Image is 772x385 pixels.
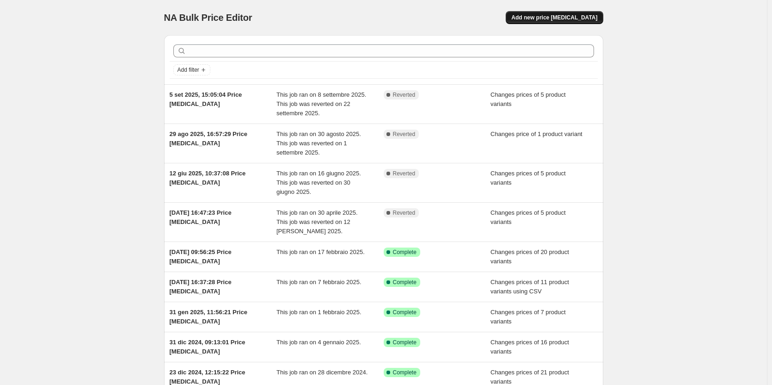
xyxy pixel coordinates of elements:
[490,209,566,225] span: Changes prices of 5 product variants
[178,66,199,74] span: Add filter
[393,170,416,177] span: Reverted
[276,248,365,255] span: This job ran on 17 febbraio 2025.
[393,209,416,217] span: Reverted
[393,369,417,376] span: Complete
[164,12,252,23] span: NA Bulk Price Editor
[393,309,417,316] span: Complete
[170,369,245,385] span: 23 dic 2024, 12:15:22 Price [MEDICAL_DATA]
[276,130,361,156] span: This job ran on 30 agosto 2025. This job was reverted on 1 settembre 2025.
[276,279,361,286] span: This job ran on 7 febbraio 2025.
[393,130,416,138] span: Reverted
[170,209,232,225] span: [DATE] 16:47:23 Price [MEDICAL_DATA]
[393,339,417,346] span: Complete
[170,309,247,325] span: 31 gen 2025, 11:56:21 Price [MEDICAL_DATA]
[276,170,361,195] span: This job ran on 16 giugno 2025. This job was reverted on 30 giugno 2025.
[393,91,416,99] span: Reverted
[170,170,246,186] span: 12 giu 2025, 10:37:08 Price [MEDICAL_DATA]
[276,339,361,346] span: This job ran on 4 gennaio 2025.
[170,339,245,355] span: 31 dic 2024, 09:13:01 Price [MEDICAL_DATA]
[276,309,361,316] span: This job ran on 1 febbraio 2025.
[393,279,417,286] span: Complete
[276,91,366,117] span: This job ran on 8 settembre 2025. This job was reverted on 22 settembre 2025.
[511,14,597,21] span: Add new price [MEDICAL_DATA]
[490,279,569,295] span: Changes prices of 11 product variants using CSV
[170,91,242,107] span: 5 set 2025, 15:05:04 Price [MEDICAL_DATA]
[276,369,368,376] span: This job ran on 28 dicembre 2024.
[393,248,417,256] span: Complete
[490,248,569,265] span: Changes prices of 20 product variants
[276,209,358,235] span: This job ran on 30 aprile 2025. This job was reverted on 12 [PERSON_NAME] 2025.
[490,91,566,107] span: Changes prices of 5 product variants
[490,170,566,186] span: Changes prices of 5 product variants
[490,130,582,137] span: Changes price of 1 product variant
[490,309,566,325] span: Changes prices of 7 product variants
[506,11,603,24] button: Add new price [MEDICAL_DATA]
[170,248,232,265] span: [DATE] 09:56:25 Price [MEDICAL_DATA]
[490,339,569,355] span: Changes prices of 16 product variants
[490,369,569,385] span: Changes prices of 21 product variants
[170,130,247,147] span: 29 ago 2025, 16:57:29 Price [MEDICAL_DATA]
[173,64,210,75] button: Add filter
[170,279,232,295] span: [DATE] 16:37:28 Price [MEDICAL_DATA]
